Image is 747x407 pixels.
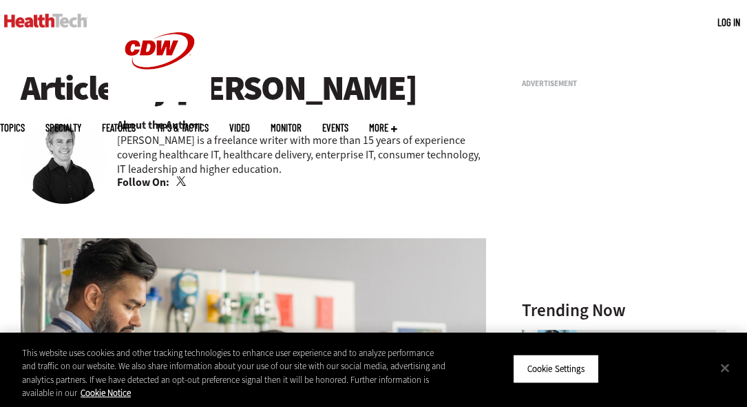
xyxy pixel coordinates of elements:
img: Doctor using phone to dictate to tablet [522,330,577,385]
b: Follow On: [117,175,169,190]
span: More [369,123,397,133]
a: Video [229,123,250,133]
a: CDW [108,91,211,105]
iframe: advertisement [522,93,728,265]
a: Events [322,123,348,133]
div: User menu [717,15,740,30]
div: This website uses cookies and other tracking technologies to enhance user experience and to analy... [22,346,448,400]
a: Features [102,123,136,133]
span: Specialty [45,123,81,133]
a: Log in [717,16,740,28]
button: Cookie Settings [513,355,599,384]
h3: Trending Now [522,302,726,319]
a: Doctor using phone to dictate to tablet [522,330,584,341]
a: More information about your privacy [81,387,131,399]
p: [PERSON_NAME] is a freelance writer with more than 15 years of experience covering healthcare IT,... [117,133,486,176]
button: Close [710,353,740,383]
a: MonITor [271,123,302,133]
img: Brian Eastwood [21,118,107,204]
img: Home [4,14,87,28]
a: Twitter [176,176,189,187]
a: Tips & Tactics [156,123,209,133]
